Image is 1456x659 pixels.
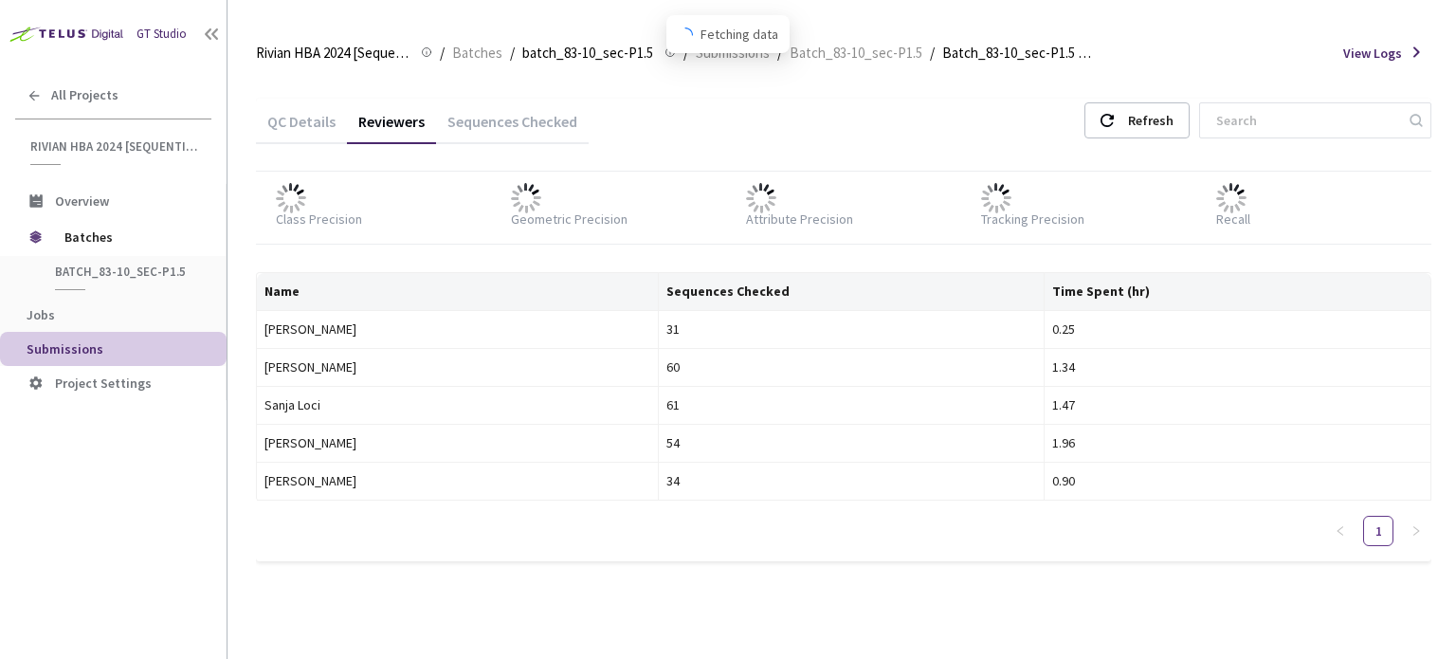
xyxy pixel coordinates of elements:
[1216,183,1247,213] img: loader.gif
[136,26,187,44] div: GT Studio
[790,42,922,64] span: Batch_83-10_sec-P1.5
[1045,273,1431,311] th: Time Spent (hr)
[666,432,1037,453] div: 54
[678,27,693,43] span: loading
[64,218,194,256] span: Batches
[30,138,200,155] span: Rivian HBA 2024 [Sequential]
[701,24,778,45] span: Fetching data
[276,183,306,213] img: loader.gif
[1052,394,1423,415] div: 1.47
[55,192,109,210] span: Overview
[1052,357,1423,377] div: 1.34
[264,357,650,377] div: [PERSON_NAME]
[942,42,1096,64] span: Batch_83-10_sec-P1.5 QC - [DATE]
[746,183,776,213] img: loader.gif
[1052,432,1423,453] div: 1.96
[666,394,1037,415] div: 61
[1364,517,1392,545] a: 1
[448,42,506,63] a: Batches
[1205,103,1407,137] input: Search
[55,264,195,280] span: batch_83-10_sec-P1.5
[666,470,1037,491] div: 34
[27,306,55,323] span: Jobs
[786,42,926,63] a: Batch_83-10_sec-P1.5
[666,319,1037,339] div: 31
[511,183,541,213] img: loader.gif
[55,375,152,392] span: Project Settings
[1052,470,1423,491] div: 0.90
[692,42,773,63] a: Submissions
[981,210,1084,229] div: Tracking Precision
[1343,44,1402,63] span: View Logs
[1325,516,1356,546] button: left
[256,112,347,144] div: QC Details
[511,210,628,229] div: Geometric Precision
[1410,525,1422,537] span: right
[264,394,650,415] div: Sanja Loci
[264,319,650,339] div: [PERSON_NAME]
[522,42,653,64] span: batch_83-10_sec-P1.5
[276,210,362,229] div: Class Precision
[51,87,118,103] span: All Projects
[1325,516,1356,546] li: Previous Page
[666,357,1037,377] div: 60
[452,42,502,64] span: Batches
[1052,319,1423,339] div: 0.25
[264,470,650,491] div: [PERSON_NAME]
[256,42,409,64] span: Rivian HBA 2024 [Sequential]
[257,273,659,311] th: Name
[1401,516,1431,546] li: Next Page
[930,42,935,64] li: /
[659,273,1046,311] th: Sequences Checked
[436,112,589,144] div: Sequences Checked
[347,112,436,144] div: Reviewers
[1216,210,1250,229] div: Recall
[264,432,650,453] div: [PERSON_NAME]
[1128,103,1174,137] div: Refresh
[510,42,515,64] li: /
[1401,516,1431,546] button: right
[1363,516,1393,546] li: 1
[27,340,103,357] span: Submissions
[1335,525,1346,537] span: left
[981,183,1011,213] img: loader.gif
[746,210,853,229] div: Attribute Precision
[440,42,445,64] li: /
